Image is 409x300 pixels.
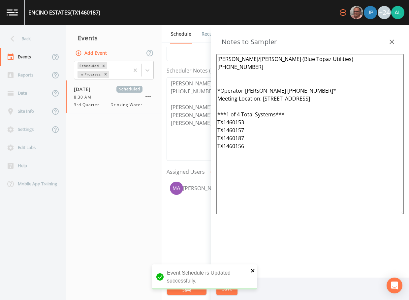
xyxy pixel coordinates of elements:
div: Remove Scheduled [100,62,107,69]
div: [PERSON_NAME] [183,184,249,192]
span: 8:30 AM [74,94,95,100]
div: Scheduled [78,62,100,69]
div: Open Intercom Messenger [387,278,402,293]
div: +24 [378,6,391,19]
label: Assigned Users [167,168,205,176]
div: Event Schedule is Updated successfully. [152,264,257,289]
img: 09dd4197df2726fea99d3c4091a5cc97 [170,182,183,195]
div: Joshua gere Paul [363,6,377,19]
label: Scheduler Notes (Shared with all events) [167,67,267,75]
a: Schedule [170,25,192,44]
div: In Progress [78,71,102,78]
button: close [251,266,255,274]
div: Mike Franklin [350,6,363,19]
img: logo [7,9,18,15]
img: 41241ef155101aa6d92a04480b0d0000 [364,6,377,19]
textarea: [PERSON_NAME]/[PERSON_NAME] (Blue Topaz Utilities) [PHONE_NUMBER] [PERSON_NAME][EMAIL_ADDRESS][DO... [167,77,364,161]
span: 3rd Quarter [74,102,103,108]
h3: Notes to Sampler [222,37,277,47]
div: ENCINO ESTATES (TX1460187) [28,9,100,16]
div: Remove In Progress [102,71,109,78]
button: Add Event [74,47,110,59]
a: Recurrence [201,25,228,43]
textarea: [PERSON_NAME]/[PERSON_NAME] (Blue Topaz Utilities) [PHONE_NUMBER] *Operator-[PERSON_NAME] [PHONE_... [216,54,404,214]
a: [DATE]Scheduled8:30 AM3rd QuarterDrinking Water [66,80,162,113]
img: 30a13df2a12044f58df5f6b7fda61338 [391,6,404,19]
span: Drinking Water [110,102,142,108]
span: [DATE] [74,86,95,93]
span: Scheduled [116,86,142,93]
img: e2d790fa78825a4bb76dcb6ab311d44c [350,6,363,19]
div: Events [66,30,162,46]
button: Add [209,166,231,178]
